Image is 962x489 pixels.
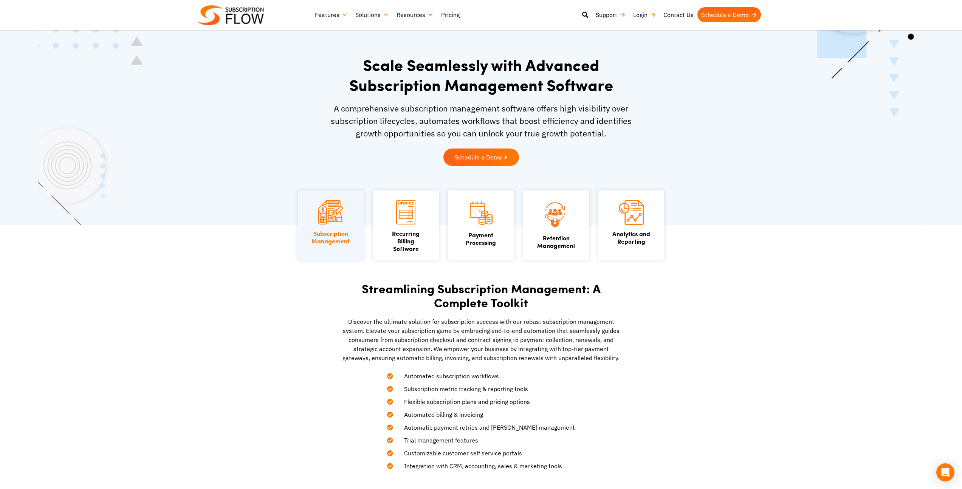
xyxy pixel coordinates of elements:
[395,449,522,458] span: Customizable customer self service portals
[395,397,530,406] span: Flexible subscription plans and pricing options
[324,102,638,139] p: A comprehensive subscription management software offers high visibility over subscription lifecyc...
[341,317,621,362] p: Discover the ultimate solution for subscription success with our robust subscription management s...
[395,461,562,470] span: Integration with CRM, accounting, sales & marketing tools
[534,200,578,229] img: Retention Management icon
[393,7,437,22] a: Resources
[396,200,415,224] img: Recurring Billing Software icon
[697,7,761,22] a: Schedule a Demo
[619,200,644,225] img: Analytics and Reporting icon
[311,229,350,245] a: SubscriptionManagement
[311,7,352,22] a: Features
[318,200,343,224] img: Subscription Management icon
[469,200,493,226] img: Payment Processing icon
[395,410,483,419] span: Automated billing & invoicing
[395,384,528,393] span: Subscription metric tracking & reporting tools
[660,7,697,22] a: Contact Us
[612,229,650,246] a: Analytics andReporting
[936,463,954,481] div: Open Intercom Messenger
[395,436,478,445] span: Trial management features
[629,7,660,22] a: Login
[466,231,496,247] a: PaymentProcessing
[341,282,621,309] h2: Streamlining Subscription Management: A Complete Toolkit
[352,7,393,22] a: Solutions
[392,229,420,253] a: Recurring Billing Software
[437,7,463,22] a: Pricing
[455,154,502,160] span: Schedule a Demo
[592,7,629,22] a: Support
[395,371,499,381] span: Automated subscription workflows
[324,55,638,94] h1: Scale Seamlessly with Advanced Subscription Management Software
[537,234,575,250] a: Retention Management
[443,149,519,166] a: Schedule a Demo
[198,5,264,25] img: Subscriptionflow
[395,423,575,432] span: Automatic payment retries and [PERSON_NAME] management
